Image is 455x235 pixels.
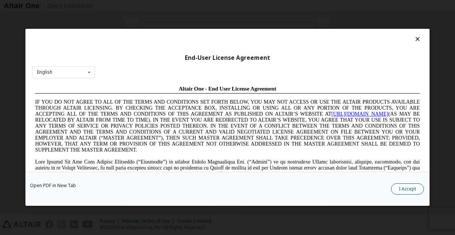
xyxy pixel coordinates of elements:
[3,76,388,130] span: Lore Ipsumd Sit Ame Cons Adipisc Elitseddo (“Eiusmodte”) in utlabor Etdolo Magnaaliqua Eni. (“Adm...
[299,28,356,34] a: [URL][DOMAIN_NAME]
[30,184,76,188] a: Open PDF in New Tab
[32,54,423,62] div: End-User License Agreement
[147,3,244,9] span: Altair One - End User License Agreement
[391,184,424,195] button: I Accept
[3,16,388,70] span: IF YOU DO NOT AGREE TO ALL OF THE TERMS AND CONDITIONS SET FORTH BELOW, YOU MAY NOT ACCESS OR USE...
[37,70,52,74] div: English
